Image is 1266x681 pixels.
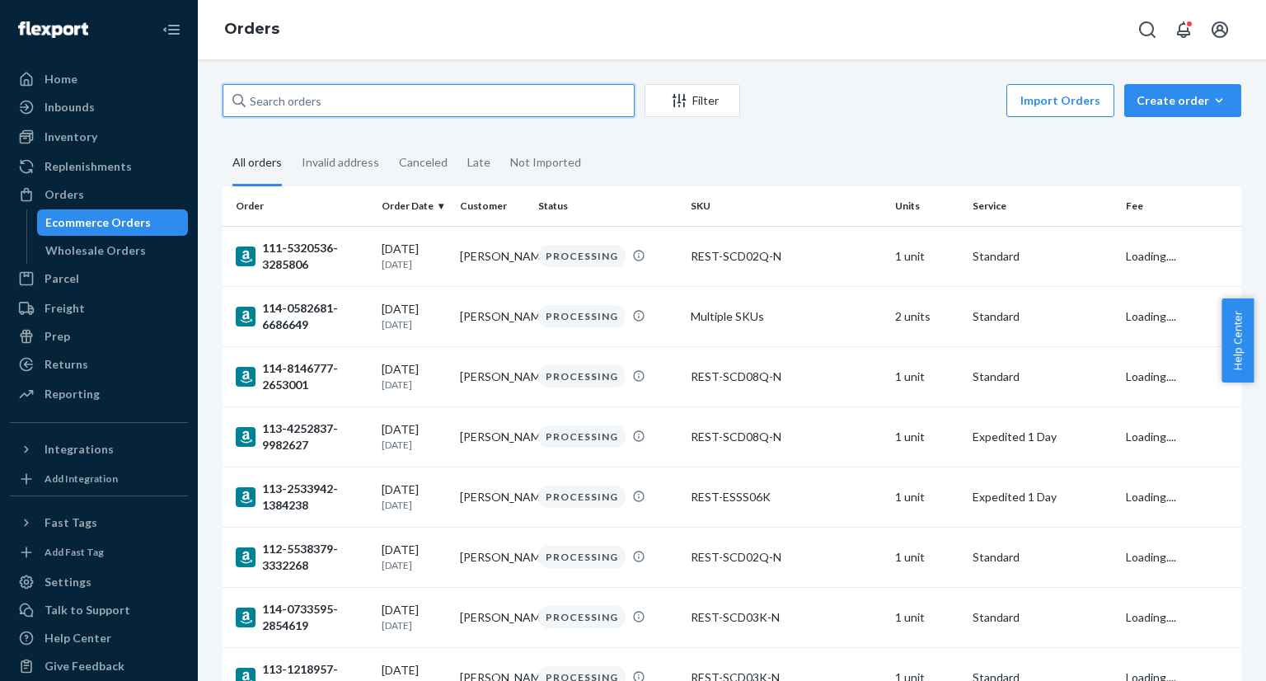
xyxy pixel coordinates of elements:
div: Settings [45,574,91,590]
button: Talk to Support [10,597,188,623]
div: All orders [232,141,282,186]
a: Help Center [10,625,188,651]
div: PROCESSING [538,606,626,628]
div: [DATE] [382,481,447,512]
div: REST-SCD02Q-N [691,549,881,566]
div: Add Integration [45,472,118,486]
div: Inventory [45,129,97,145]
p: [DATE] [382,378,447,392]
div: 113-4252837-9982627 [236,420,368,453]
td: 1 unit [889,346,967,406]
div: Home [45,71,77,87]
th: SKU [684,186,888,226]
p: [DATE] [382,618,447,632]
p: Standard [973,248,1112,265]
button: Close Navigation [155,13,188,46]
button: Import Orders [1006,84,1114,117]
div: Inbounds [45,99,95,115]
p: Expedited 1 Day [973,489,1112,505]
td: [PERSON_NAME] [453,406,532,467]
div: REST-SCD08Q-N [691,369,881,385]
div: 113-2533942-1384238 [236,481,368,514]
p: [DATE] [382,438,447,452]
a: Parcel [10,265,188,292]
div: Give Feedback [45,658,124,674]
div: Prep [45,328,70,345]
td: [PERSON_NAME] [453,286,532,346]
div: Wholesale Orders [45,242,146,259]
div: Invalid address [302,141,379,184]
a: Orders [10,181,188,208]
div: PROCESSING [538,365,626,387]
div: Filter [645,92,739,109]
p: [DATE] [382,498,447,512]
div: Late [467,141,490,184]
div: 114-0582681-6686649 [236,300,368,333]
p: Standard [973,369,1112,385]
td: 1 unit [889,467,967,527]
input: Search orders [223,84,635,117]
div: Freight [45,300,85,317]
th: Fee [1119,186,1241,226]
a: Reporting [10,381,188,407]
a: Freight [10,295,188,322]
div: PROCESSING [538,486,626,508]
td: Loading.... [1119,467,1241,527]
button: Fast Tags [10,510,188,536]
p: Expedited 1 Day [973,429,1112,445]
div: [DATE] [382,301,447,331]
a: Inventory [10,124,188,150]
th: Status [532,186,684,226]
div: REST-SCD08Q-N [691,429,881,445]
td: 1 unit [889,527,967,587]
div: Add Fast Tag [45,545,104,559]
div: Fast Tags [45,514,97,531]
td: 1 unit [889,587,967,647]
th: Units [889,186,967,226]
p: Standard [973,308,1112,325]
div: Reporting [45,386,100,402]
p: Standard [973,609,1112,626]
div: [DATE] [382,241,447,271]
a: Returns [10,351,188,378]
td: Loading.... [1119,406,1241,467]
button: Help Center [1221,298,1254,383]
td: Loading.... [1119,286,1241,346]
div: PROCESSING [538,305,626,327]
button: Create order [1124,84,1241,117]
div: PROCESSING [538,245,626,267]
button: Integrations [10,436,188,463]
div: [DATE] [382,602,447,632]
img: Flexport logo [18,21,88,38]
ol: breadcrumbs [211,6,293,54]
button: Open account menu [1203,13,1236,46]
a: Wholesale Orders [37,237,189,264]
div: Customer [460,199,525,213]
a: Replenishments [10,153,188,180]
div: Help Center [45,630,111,646]
div: 114-8146777-2653001 [236,360,368,393]
div: PROCESSING [538,425,626,448]
div: Not Imported [510,141,581,184]
td: Multiple SKUs [684,286,888,346]
a: Inbounds [10,94,188,120]
div: Parcel [45,270,79,287]
div: REST-ESSS06K [691,489,881,505]
button: Give Feedback [10,653,188,679]
div: Talk to Support [45,602,130,618]
td: [PERSON_NAME] [453,346,532,406]
button: Open notifications [1167,13,1200,46]
td: 1 unit [889,406,967,467]
button: Open Search Box [1131,13,1164,46]
div: 114-0733595-2854619 [236,601,368,634]
td: [PERSON_NAME] [453,587,532,647]
div: [DATE] [382,542,447,572]
a: Home [10,66,188,92]
button: Filter [645,84,740,117]
div: Integrations [45,441,114,458]
div: [DATE] [382,361,447,392]
td: [PERSON_NAME] [453,226,532,286]
a: Add Integration [10,469,188,489]
a: Ecommerce Orders [37,209,189,236]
